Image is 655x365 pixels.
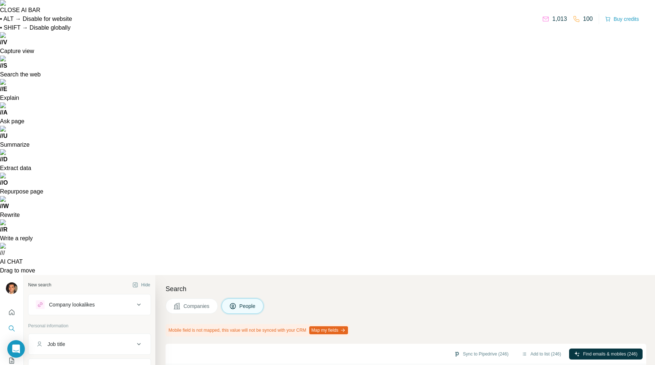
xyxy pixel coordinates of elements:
button: Enrich CSV [6,338,18,351]
button: Company lookalikes [29,296,151,313]
p: Personal information [28,323,151,329]
div: Open Intercom Messenger [7,340,25,358]
div: Company lookalikes [49,301,95,308]
div: Job title [48,340,65,348]
span: People [239,302,256,310]
button: Search [6,322,18,335]
div: New search [28,282,51,288]
button: Add to list (246) [516,349,566,360]
button: Sync to Pipedrive (246) [449,349,514,360]
img: Avatar [6,282,18,294]
div: Mobile field is not mapped, this value will not be synced with your CRM [166,324,349,336]
button: Quick start [6,306,18,319]
span: Companies [183,302,210,310]
button: Hide [127,279,155,290]
span: Find emails & mobiles (246) [583,351,637,357]
button: Find emails & mobiles (246) [569,349,643,360]
button: Map my fields [309,326,348,334]
h4: Search [166,284,646,294]
button: Job title [29,335,151,353]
